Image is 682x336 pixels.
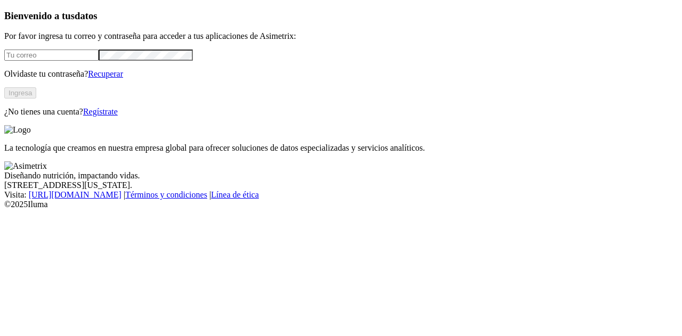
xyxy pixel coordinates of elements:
[211,190,259,199] a: Línea de ética
[4,10,678,22] h3: Bienvenido a tus
[83,107,118,116] a: Regístrate
[4,190,678,200] div: Visita : | |
[4,107,678,117] p: ¿No tienes una cuenta?
[4,31,678,41] p: Por favor ingresa tu correo y contraseña para acceder a tus aplicaciones de Asimetrix:
[75,10,98,21] span: datos
[125,190,207,199] a: Términos y condiciones
[4,171,678,181] div: Diseñando nutrición, impactando vidas.
[4,143,678,153] p: La tecnología que creamos en nuestra empresa global para ofrecer soluciones de datos especializad...
[88,69,123,78] a: Recuperar
[4,200,678,209] div: © 2025 Iluma
[4,50,99,61] input: Tu correo
[4,125,31,135] img: Logo
[4,87,36,99] button: Ingresa
[4,69,678,79] p: Olvidaste tu contraseña?
[4,181,678,190] div: [STREET_ADDRESS][US_STATE].
[29,190,121,199] a: [URL][DOMAIN_NAME]
[4,161,47,171] img: Asimetrix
